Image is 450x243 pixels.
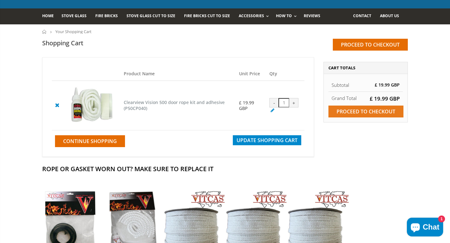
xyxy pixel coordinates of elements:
span: Accessories [239,13,264,18]
a: Home [42,30,47,34]
h2: Rope Or Gasket Worn Out? Make Sure To Replace It [42,165,408,173]
span: Stove Glass Cut To Size [127,13,175,18]
a: Continue Shopping [55,135,125,147]
h1: Shopping Cart [42,39,83,47]
span: About us [380,13,399,18]
span: Cart Totals [328,65,355,71]
a: Stove Glass Cut To Size [127,8,180,24]
a: Clearview Vision 500 door rope kit and adhesive (P50CP040) [124,99,225,111]
input: Proceed to checkout [328,106,403,117]
span: Update Shopping Cart [237,137,297,144]
span: Your Shopping Cart [55,29,92,34]
input: Proceed to checkout [333,39,408,51]
a: Contact [353,8,376,24]
span: Fire Bricks [95,13,118,18]
th: Unit Price [236,67,266,81]
span: £ 19.99 GBP [375,82,400,88]
div: - [269,98,279,107]
span: Fire Bricks Cut To Size [184,13,230,18]
button: Update Shopping Cart [233,135,301,145]
a: How To [276,8,300,24]
a: Fire Bricks [95,8,122,24]
span: £ 19.99 GBP [239,100,254,111]
span: Subtotal [332,82,349,88]
span: Contact [353,13,371,18]
th: Product Name [121,67,236,81]
span: How To [276,13,292,18]
a: Home [42,8,58,24]
span: Continue Shopping [63,138,117,145]
a: About us [380,8,404,24]
th: Qty [266,67,304,81]
span: £ 19.99 GBP [370,95,400,102]
a: Fire Bricks Cut To Size [184,8,235,24]
span: Home [42,13,54,18]
span: Stove Glass [62,13,87,18]
a: Stove Glass [62,8,91,24]
a: Accessories [239,8,272,24]
img: Clearview Vision 500 door rope kit and adhesive (P50CP040) [66,86,117,125]
div: + [289,98,298,107]
inbox-online-store-chat: Shopify online store chat [405,218,445,238]
strong: Grand Total [332,95,357,101]
span: Reviews [304,13,320,18]
a: Reviews [304,8,325,24]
